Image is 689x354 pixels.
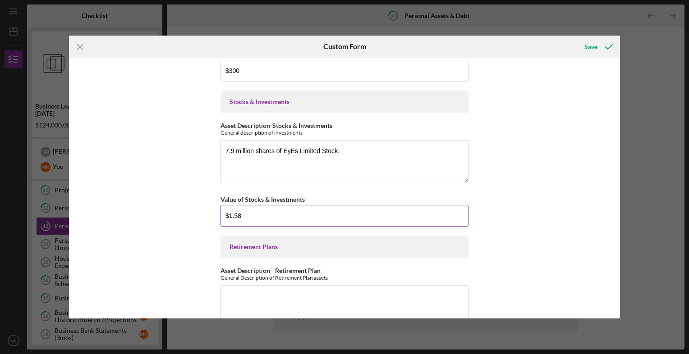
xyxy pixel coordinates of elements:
[584,38,597,56] div: Save
[230,98,459,105] div: Stocks & Investments
[220,122,332,129] label: Asset Description-Stocks & Investments
[220,129,469,136] div: General description of investments
[220,50,329,58] label: Cash in Personal Checking and Savings
[575,38,620,56] button: Save
[220,195,305,203] label: Value of Stocks & Investments
[220,274,469,281] div: General Description of Retirement Plan assets
[230,243,459,250] div: Retirement Plans
[323,42,366,50] h6: Custom Form
[220,140,469,183] textarea: 7.9 million shares of EyEs Limited Stock.
[220,267,321,274] label: Asset Description - Retirement Plan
